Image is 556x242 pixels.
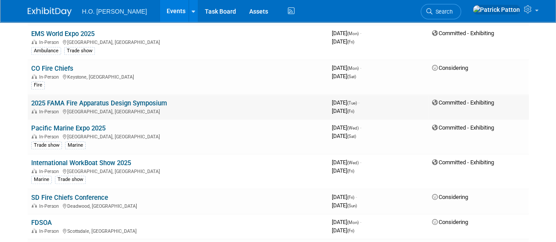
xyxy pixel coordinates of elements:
div: Marine [65,141,86,149]
span: (Mon) [347,31,359,36]
div: Keystone, [GEOGRAPHIC_DATA] [31,73,325,80]
span: [DATE] [332,99,360,106]
span: In-Person [39,74,62,80]
img: In-Person Event [32,109,37,113]
span: [DATE] [332,73,356,79]
span: [DATE] [332,202,357,209]
a: 2025 FAMA Fire Apparatus Design Symposium [31,99,167,107]
span: Search [432,8,453,15]
span: [DATE] [332,108,354,114]
div: Trade show [55,176,86,184]
span: - [360,124,361,131]
span: - [360,30,361,36]
div: [GEOGRAPHIC_DATA], [GEOGRAPHIC_DATA] [31,108,325,115]
span: Committed - Exhibiting [432,30,494,36]
span: In-Person [39,203,62,209]
div: Scottsdale, [GEOGRAPHIC_DATA] [31,227,325,234]
span: [DATE] [332,159,361,166]
span: In-Person [39,40,62,45]
div: [GEOGRAPHIC_DATA], [GEOGRAPHIC_DATA] [31,133,325,140]
span: [DATE] [332,167,354,174]
a: CO Fire Chiefs [31,65,73,72]
img: In-Person Event [32,134,37,138]
span: - [360,219,361,225]
a: International WorkBoat Show 2025 [31,159,131,167]
span: (Mon) [347,66,359,71]
span: (Sat) [347,74,356,79]
span: Committed - Exhibiting [432,99,494,106]
span: - [358,99,360,106]
div: Deadwood, [GEOGRAPHIC_DATA] [31,202,325,209]
a: EMS World Expo 2025 [31,30,94,38]
a: Search [421,4,461,19]
span: Considering [432,65,468,71]
span: In-Person [39,134,62,140]
span: - [360,65,361,71]
span: [DATE] [332,194,357,200]
span: [DATE] [332,65,361,71]
span: In-Person [39,169,62,174]
a: SD Fire Chiefs Conference [31,194,108,202]
div: Marine [31,176,52,184]
div: [GEOGRAPHIC_DATA], [GEOGRAPHIC_DATA] [31,167,325,174]
span: Committed - Exhibiting [432,159,494,166]
img: In-Person Event [32,169,37,173]
img: Patrick Patton [472,5,520,14]
span: (Sun) [347,203,357,208]
span: [DATE] [332,227,354,234]
a: Pacific Marine Expo 2025 [31,124,105,132]
img: In-Person Event [32,203,37,208]
span: (Fri) [347,195,354,200]
div: Ambulance [31,47,61,55]
span: [DATE] [332,124,361,131]
a: FDSOA [31,219,52,227]
span: (Fri) [347,169,354,173]
img: In-Person Event [32,228,37,233]
img: In-Person Event [32,74,37,79]
div: Trade show [31,141,62,149]
div: [GEOGRAPHIC_DATA], [GEOGRAPHIC_DATA] [31,38,325,45]
span: [DATE] [332,133,356,139]
span: (Mon) [347,220,359,225]
span: - [356,194,357,200]
span: [DATE] [332,219,361,225]
img: In-Person Event [32,40,37,44]
span: [DATE] [332,30,361,36]
span: (Fri) [347,109,354,114]
img: ExhibitDay [28,7,72,16]
span: In-Person [39,109,62,115]
span: Committed - Exhibiting [432,124,494,131]
span: Considering [432,219,468,225]
span: (Sat) [347,134,356,139]
span: (Tue) [347,101,357,105]
span: (Fri) [347,228,354,233]
span: - [360,159,361,166]
span: (Fri) [347,40,354,44]
span: Considering [432,194,468,200]
span: H.O. [PERSON_NAME] [82,8,147,15]
div: Trade show [64,47,95,55]
span: (Wed) [347,160,359,165]
span: (Wed) [347,126,359,130]
div: Fire [31,81,45,89]
span: In-Person [39,228,62,234]
span: [DATE] [332,38,354,45]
